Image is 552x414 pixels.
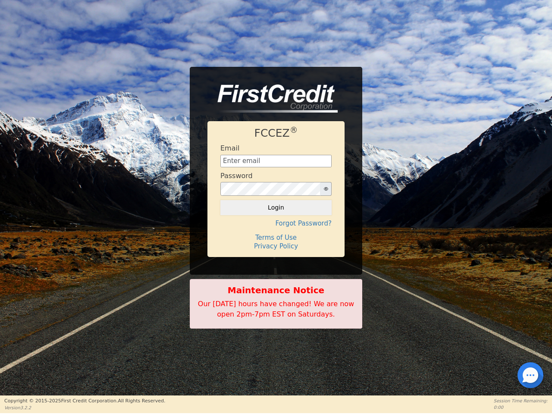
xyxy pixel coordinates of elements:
[494,398,548,404] p: Session Time Remaining:
[494,404,548,411] p: 0:00
[118,398,165,404] span: All Rights Reserved.
[194,284,358,297] b: Maintenance Notice
[220,234,332,241] h4: Terms of Use
[220,200,332,215] button: Login
[290,125,298,135] sup: ®
[220,242,332,250] h4: Privacy Policy
[220,127,332,140] h1: FCCEZ
[220,182,320,196] input: password
[220,155,332,168] input: Enter email
[207,85,338,113] img: logo-CMu_cnol.png
[4,398,165,405] p: Copyright © 2015- 2025 First Credit Corporation.
[4,405,165,411] p: Version 3.2.2
[220,220,332,227] h4: Forgot Password?
[198,300,354,318] span: Our [DATE] hours have changed! We are now open 2pm-7pm EST on Saturdays.
[220,144,239,152] h4: Email
[220,172,253,180] h4: Password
